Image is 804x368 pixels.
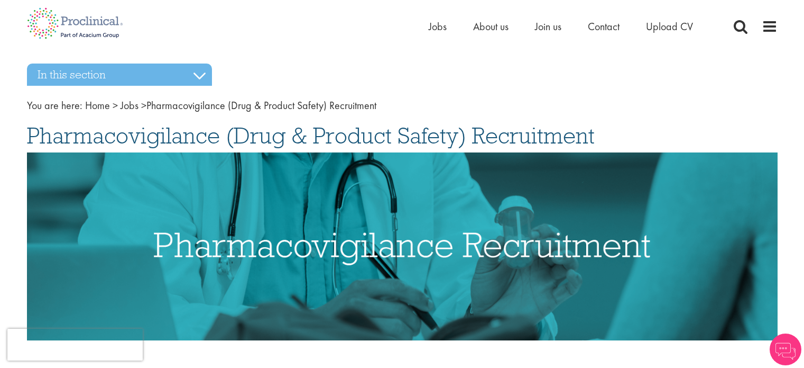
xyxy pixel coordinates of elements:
[85,98,110,112] a: breadcrumb link to Home
[141,98,146,112] span: >
[27,98,82,112] span: You are here:
[7,329,143,361] iframe: reCAPTCHA
[646,20,693,33] a: Upload CV
[588,20,620,33] a: Contact
[429,20,447,33] a: Jobs
[121,98,138,112] a: breadcrumb link to Jobs
[535,20,561,33] a: Join us
[113,98,118,112] span: >
[27,64,212,86] h3: In this section
[473,20,509,33] a: About us
[27,152,778,340] img: Pharmacovigilance drug & product safety Recruitment
[85,98,376,112] span: Pharmacovigilance (Drug & Product Safety) Recruitment
[770,334,801,365] img: Chatbot
[27,121,595,150] span: Pharmacovigilance (Drug & Product Safety) Recruitment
